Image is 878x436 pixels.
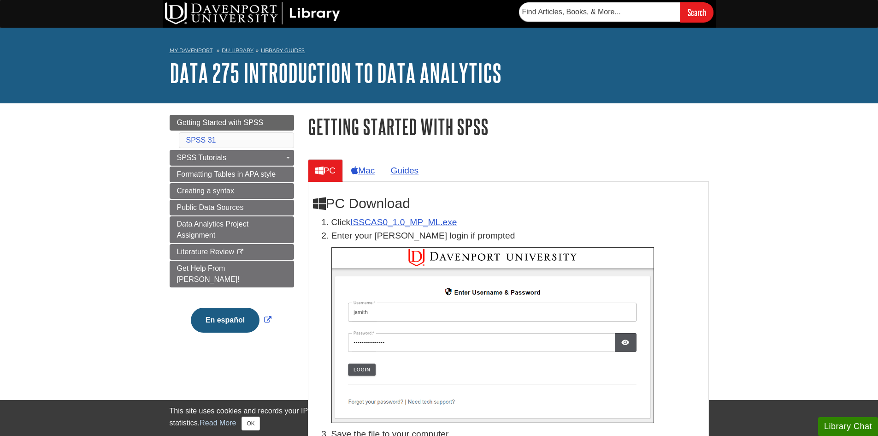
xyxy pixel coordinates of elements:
a: Get Help From [PERSON_NAME]! [170,261,294,287]
a: Link opens in new window [189,316,274,324]
div: This site uses cookies and records your IP address for usage statistics. Additionally, we use Goo... [170,406,709,430]
span: Data Analytics Project Assignment [177,220,249,239]
button: Close [242,417,259,430]
span: Getting Started with SPSS [177,119,264,126]
p: Enter your [PERSON_NAME] login if prompted [331,229,704,243]
i: This link opens in a new window [236,249,244,255]
a: DU Library [222,47,253,54]
li: Click [331,216,704,229]
a: Data Analytics Project Assignment [170,216,294,243]
span: Creating a syntax [177,187,235,195]
span: Formatting Tables in APA style [177,170,276,178]
input: Find Articles, Books, & More... [519,2,680,22]
form: Searches DU Library's articles, books, and more [519,2,713,22]
span: Get Help From [PERSON_NAME]! [177,264,240,283]
a: My Davenport [170,47,212,54]
a: DATA 275 Introduction to Data Analytics [170,59,501,87]
a: Creating a syntax [170,183,294,199]
span: Literature Review [177,248,235,256]
h2: PC Download [313,196,704,211]
a: Mac [344,159,382,182]
a: SPSS 31 [186,136,216,144]
a: PC [308,159,343,182]
h1: Getting Started with SPSS [308,115,709,138]
button: En español [191,308,259,333]
div: Guide Page Menu [170,115,294,348]
a: Guides [383,159,426,182]
a: Literature Review [170,244,294,260]
a: Library Guides [261,47,305,54]
nav: breadcrumb [170,44,709,59]
a: Public Data Sources [170,200,294,215]
a: Getting Started with SPSS [170,115,294,131]
a: SPSS Tutorials [170,150,294,166]
img: DU Library [165,2,340,24]
span: Public Data Sources [177,203,244,211]
button: Library Chat [818,417,878,436]
span: SPSS Tutorials [177,154,227,161]
a: Formatting Tables in APA style [170,167,294,182]
input: Search [680,2,713,22]
a: Download opens in new window [350,217,457,227]
a: Read More [200,419,236,427]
